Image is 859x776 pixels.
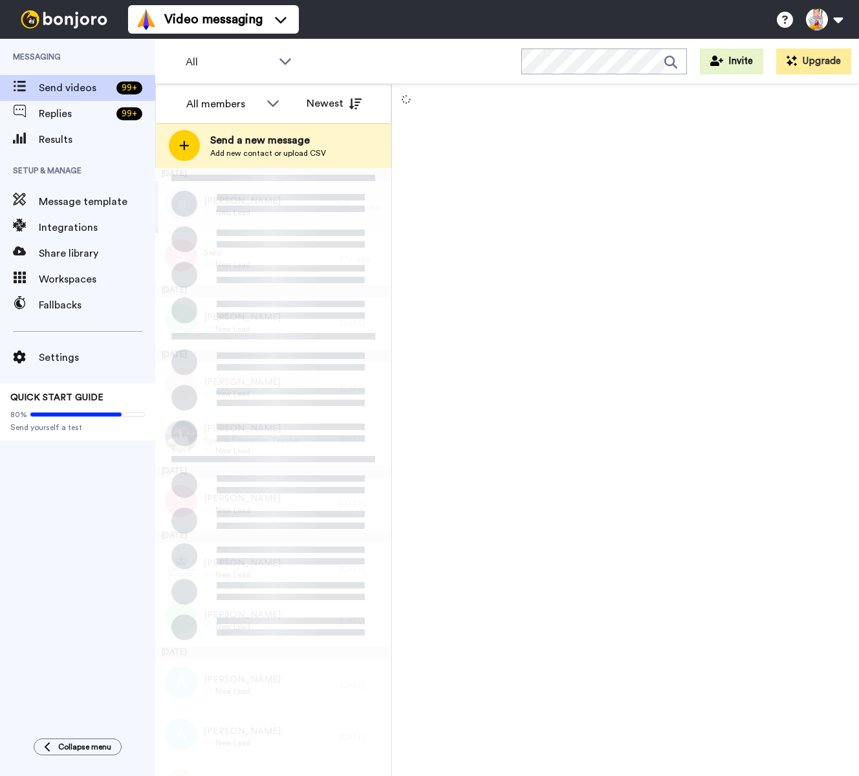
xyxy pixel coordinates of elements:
[340,564,385,574] div: [DATE]
[165,550,197,582] img: 2ae8cb1d-230b-4fda-bf7a-849245ca620b.png
[165,420,197,453] img: bdce223a-33d5-4222-85a4-c2a3f6b04a4c.jpg
[116,107,142,120] div: 99 +
[700,48,763,74] button: Invite
[210,148,326,158] span: Add new contact or upload CSV
[204,609,281,621] span: [PERSON_NAME]
[34,738,122,755] button: Collapse menu
[10,393,103,402] span: QUICK START GUIDE
[204,422,300,435] span: [PERSON_NAME]
[165,666,197,698] img: a.png
[776,48,851,74] button: Upgrade
[165,601,197,634] img: j.png
[39,106,111,122] span: Replies
[155,530,391,543] div: [DATE]
[165,718,197,750] img: a.png
[39,350,155,365] span: Settings
[164,10,263,28] span: Video messaging
[155,285,391,297] div: [DATE]
[39,297,155,313] span: Fallbacks
[186,96,260,112] div: All members
[39,220,155,235] span: Integrations
[204,557,281,570] span: [PERSON_NAME]
[165,369,197,401] img: r.png
[340,253,385,264] div: 5 hr. ago
[186,54,272,70] span: All
[204,376,281,389] span: [PERSON_NAME]
[204,492,281,505] span: [PERSON_NAME]
[204,435,300,446] span: Special Education Teacher
[155,647,391,660] div: [DATE]
[204,246,250,259] span: Saru
[340,732,385,742] div: [DATE]
[39,272,155,287] span: Workspaces
[204,195,281,208] span: [PERSON_NAME]
[136,9,157,30] img: vm-color.svg
[10,422,145,433] span: Send yourself a test
[204,725,281,738] span: [PERSON_NAME]
[204,389,281,399] span: ✉️ New Lead
[16,10,113,28] img: bj-logo-header-white.svg
[165,304,197,336] img: c.png
[340,318,385,329] div: [DATE]
[116,81,142,94] div: 99 +
[340,616,385,626] div: [DATE]
[204,208,281,218] span: ✉️ New Lead
[39,246,155,261] span: Share library
[204,311,281,324] span: [PERSON_NAME]
[340,383,385,393] div: [DATE]
[204,738,281,748] span: ✉️ New Lead
[340,680,385,691] div: [DATE]
[297,91,371,116] button: Newest
[39,194,155,210] span: Message template
[58,742,111,752] span: Collapse menu
[204,673,281,686] span: [PERSON_NAME]
[39,132,155,147] span: Results
[39,80,111,96] span: Send videos
[165,485,197,517] img: s.png
[155,168,391,181] div: [DATE]
[204,505,281,515] span: ✉️ New Lead
[165,239,197,272] img: s.png
[10,409,27,420] span: 80%
[204,324,281,334] span: ✉️ New Lead
[155,349,391,362] div: [DATE]
[210,133,326,148] span: Send a new message
[204,686,281,696] span: ✉️ New Lead
[204,259,250,270] span: ✉️ New Lead
[340,202,385,212] div: 27 min. ago
[204,570,281,580] span: ✉️ New Lead
[155,466,391,479] div: [DATE]
[340,499,385,510] div: [DATE]
[204,446,300,456] span: ✉️ New Lead
[204,621,281,632] span: ✉️ New Lead
[340,435,385,445] div: [DATE]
